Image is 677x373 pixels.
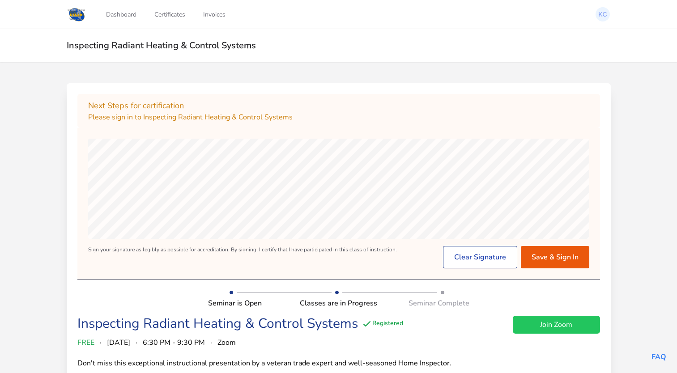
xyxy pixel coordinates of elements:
[382,298,469,309] div: Seminar Complete
[521,246,589,268] button: Save & Sign In
[88,112,589,123] p: Please sign in to Inspecting Radiant Heating & Control Systems
[651,352,666,362] a: FAQ
[88,246,397,268] div: Sign your signature as legibly as possible for accreditation. By signing, I certify that I have p...
[77,316,358,332] div: Inspecting Radiant Heating & Control Systems
[143,337,205,348] span: 6:30 PM - 9:30 PM
[513,316,600,334] a: Join Zoom
[208,298,295,309] div: Seminar is Open
[596,7,610,21] img: Ken Carr
[136,337,137,348] span: ·
[67,40,611,51] h2: Inspecting Radiant Heating & Control Systems
[295,298,382,309] div: Classes are in Progress
[107,337,130,348] span: [DATE]
[443,246,517,268] button: Clear Signature
[217,337,236,348] span: Zoom
[77,337,94,348] span: FREE
[67,6,87,22] img: Logo
[88,99,589,112] h2: Next Steps for certification
[100,337,102,348] span: ·
[362,318,403,329] div: Registered
[210,337,212,348] span: ·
